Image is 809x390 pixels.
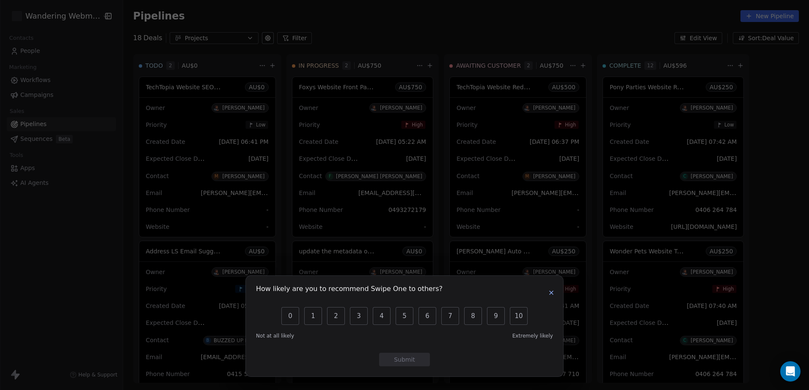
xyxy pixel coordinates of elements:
button: 1 [304,307,322,325]
span: Not at all likely [256,332,294,339]
button: 5 [396,307,413,325]
button: 6 [418,307,436,325]
button: 9 [487,307,505,325]
button: 2 [327,307,345,325]
button: Submit [379,353,430,366]
button: 7 [441,307,459,325]
button: 10 [510,307,528,325]
button: 4 [373,307,391,325]
h1: How likely are you to recommend Swipe One to others? [256,286,443,294]
span: Extremely likely [512,332,553,339]
button: 0 [281,307,299,325]
button: 8 [464,307,482,325]
button: 3 [350,307,368,325]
